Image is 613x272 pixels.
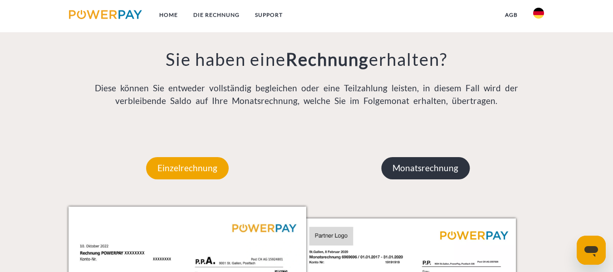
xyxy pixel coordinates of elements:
a: DIE RECHNUNG [186,7,247,23]
a: Home [152,7,186,23]
img: logo-powerpay.svg [69,10,142,19]
img: de [533,8,544,19]
p: Einzelrechnung [146,157,229,179]
p: Monatsrechnung [381,157,470,179]
iframe: Schaltfläche zum Öffnen des Messaging-Fensters [577,236,606,265]
b: Rechnung [286,49,369,69]
h3: Sie haben eine erhalten? [69,49,544,70]
a: SUPPORT [247,7,290,23]
p: Diese können Sie entweder vollständig begleichen oder eine Teilzahlung leisten, in diesem Fall wi... [69,82,544,108]
a: agb [497,7,525,23]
